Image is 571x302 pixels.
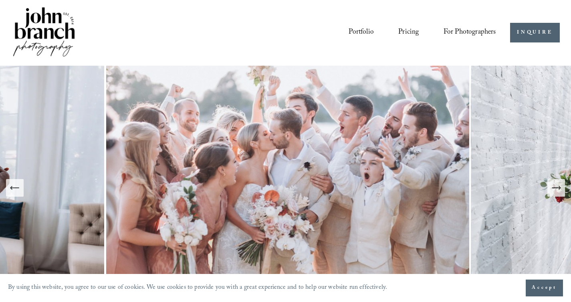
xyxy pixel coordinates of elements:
[8,282,387,294] p: By using this website, you agree to our use of cookies. We use cookies to provide you with a grea...
[12,6,77,60] img: John Branch IV Photography
[532,284,557,292] span: Accept
[6,179,24,197] button: Previous Slide
[444,26,496,40] span: For Photographers
[444,25,496,40] a: folder dropdown
[398,25,419,40] a: Pricing
[510,23,559,42] a: INQUIRE
[349,25,374,40] a: Portfolio
[547,179,565,197] button: Next Slide
[526,280,563,296] button: Accept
